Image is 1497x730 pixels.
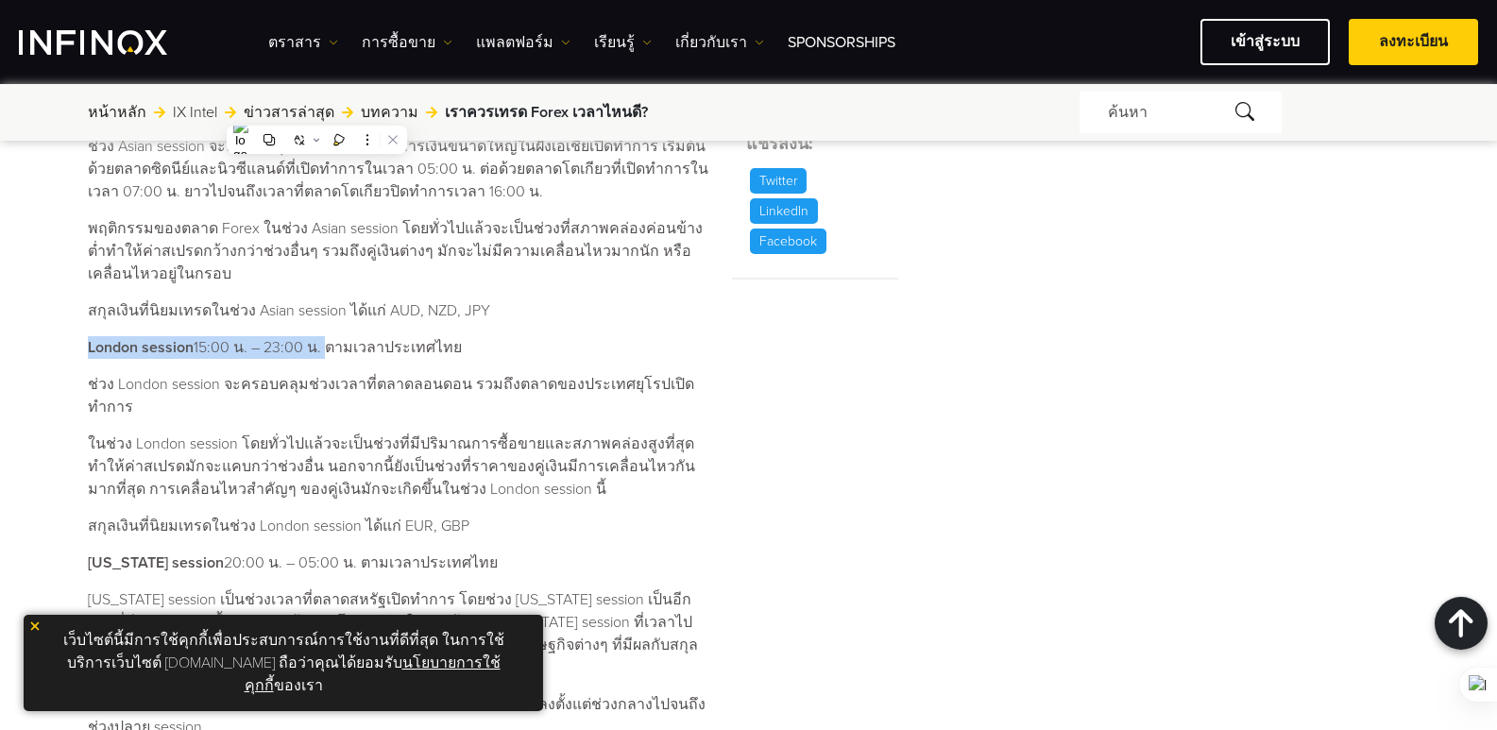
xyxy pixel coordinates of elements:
a: Twitter [746,168,810,194]
strong: London session [88,338,194,357]
p: Facebook [750,229,826,254]
p: 20:00 น. – 05:00 น. ตามเวลาประเทศไทย [88,552,709,574]
img: arrow-right [342,107,353,118]
div: ค้นหา [1080,92,1282,133]
img: arrow-right [225,107,236,118]
p: สกุลเงินที่นิยมเทรดในช่วง London session ได้แก่ EUR, GBP [88,515,709,537]
a: หน้าหลัก [88,101,146,124]
p: 15:00 น. – 23:00 น. ตามเวลาประเทศไทย [88,336,709,359]
p: [US_STATE] session เป็นช่วงเวลาที่ตลาดสหรัฐเปิดทำการ โดยช่วง [US_STATE] session เป็นอีกช่วงที่มีป... [88,588,709,679]
a: บทความ [361,101,418,124]
a: แพลตฟอร์ม [476,31,570,54]
a: ข่าวสารล่าสุด [244,101,334,124]
p: เว็บไซต์นี้มีการใช้คุกกี้เพื่อประสบการณ์การใช้งานที่ดีที่สุด ในการใช้บริการเว็บไซต์ [DOMAIN_NAME]... [33,624,534,702]
a: IX Intel [173,101,217,124]
img: yellow close icon [28,620,42,633]
a: ลงทะเบียน [1349,19,1478,65]
a: การซื้อขาย [362,31,452,54]
a: INFINOX Logo [19,30,212,55]
span: เราควรเทรด Forex เวลาไหนดี? [445,101,648,124]
a: Facebook [746,229,830,254]
p: LinkedIn [750,198,818,224]
p: ช่วง London session จะครอบคลุมช่วงเวลาที่ตลาดลอนดอน รวมถึงตลาดของประเทศยุโรปเปิดทำการ [88,373,709,418]
a: ตราสาร [268,31,338,54]
img: arrow-right [426,107,437,118]
a: เกี่ยวกับเรา [675,31,764,54]
img: arrow-right [154,107,165,118]
p: ช่วง Asian session จะครอบคลุมช่วงเวลาที่ตลาดการเงินขนาดใหญ่ในฝั่งเอเชียเปิดทำการ เริ่มต้นด้วยตลาด... [88,135,709,203]
p: สกุลเงินที่นิยมเทรดในช่วง Asian session ได้แก่ AUD, NZD, JPY [88,299,709,322]
a: เข้าสู่ระบบ [1200,19,1330,65]
p: พฤติกรรมของตลาด Forex ในช่วง Asian session โดยทั่วไปแล้วจะเป็นช่วงที่สภาพคล่องค่อนข้างต่ำทำให้ค่า... [88,217,709,285]
a: เรียนรู้ [594,31,652,54]
strong: [US_STATE] session [88,553,224,572]
h5: แชร์สิ่งนี้: [746,131,897,157]
p: Twitter [750,168,807,194]
a: LinkedIn [746,198,822,224]
a: Sponsorships [788,31,895,54]
p: ในช่วง London session โดยทั่วไปแล้วจะเป็นช่วงที่มีปริมาณการซื้อขายและสภาพคล่องสูงที่สุด ทำให้ค่าส... [88,433,709,501]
